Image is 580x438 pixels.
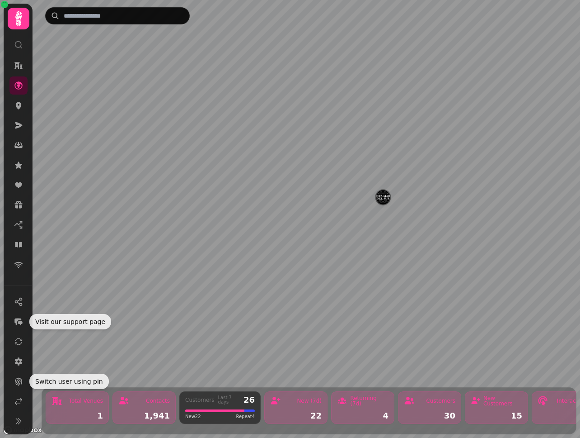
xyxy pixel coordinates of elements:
[297,398,322,404] div: New (7d)
[3,425,42,435] a: Mapbox logo
[236,413,255,420] span: Repeat 4
[29,314,111,329] div: Visit our support page
[471,412,522,420] div: 15
[243,396,255,404] div: 26
[51,412,103,420] div: 1
[185,397,215,403] div: Customers
[483,395,522,406] div: New Customers
[29,374,109,389] div: Switch user using pin
[69,398,103,404] div: Total Venues
[185,413,201,420] span: New 22
[404,412,455,420] div: 30
[350,395,388,406] div: Returning (7d)
[146,398,170,404] div: Contacts
[270,412,322,420] div: 22
[376,190,390,207] div: Map marker
[376,190,390,205] button: Santa Maria del Sur
[426,398,455,404] div: Customers
[337,412,388,420] div: 4
[218,395,240,405] div: Last 7 days
[118,412,170,420] div: 1,941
